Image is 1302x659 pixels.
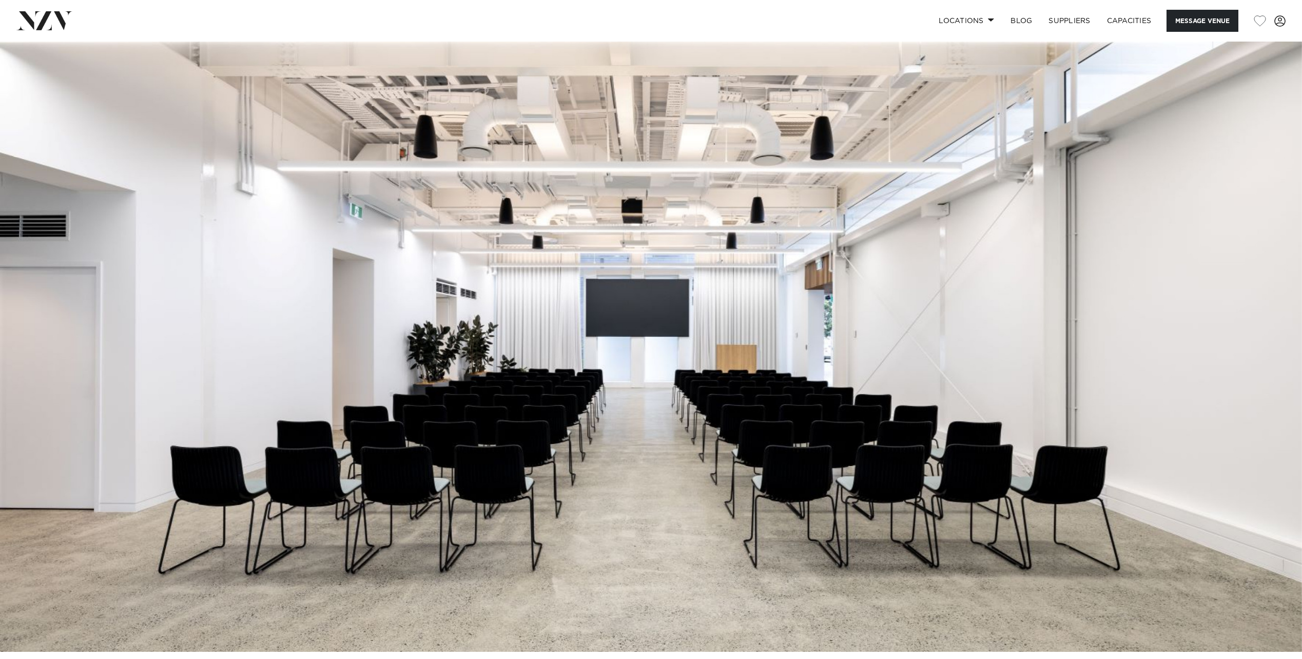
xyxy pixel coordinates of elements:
img: nzv-logo.png [16,11,72,30]
a: BLOG [1002,10,1040,32]
a: Capacities [1099,10,1160,32]
a: SUPPLIERS [1040,10,1098,32]
button: Message Venue [1167,10,1238,32]
a: Locations [930,10,1002,32]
